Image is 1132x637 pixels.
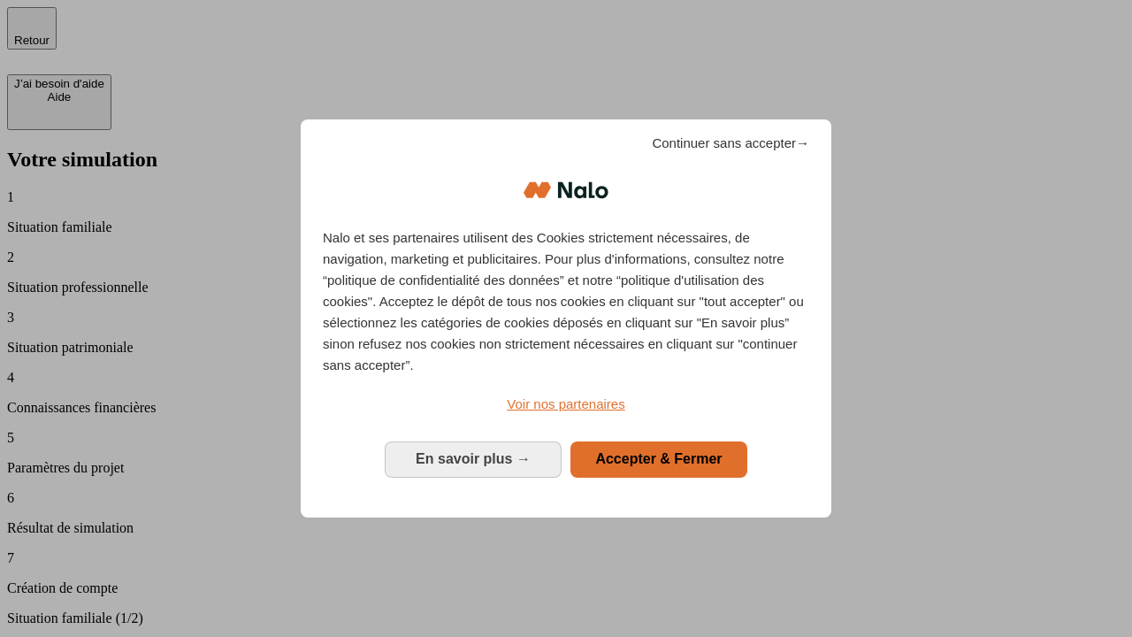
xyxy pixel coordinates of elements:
span: Continuer sans accepter→ [652,133,809,154]
p: Nalo et ses partenaires utilisent des Cookies strictement nécessaires, de navigation, marketing e... [323,227,809,376]
span: Voir nos partenaires [507,396,624,411]
button: Accepter & Fermer: Accepter notre traitement des données et fermer [570,441,747,477]
button: En savoir plus: Configurer vos consentements [385,441,562,477]
span: Accepter & Fermer [595,451,722,466]
a: Voir nos partenaires [323,394,809,415]
span: En savoir plus → [416,451,531,466]
div: Bienvenue chez Nalo Gestion du consentement [301,119,831,517]
img: Logo [524,164,608,217]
